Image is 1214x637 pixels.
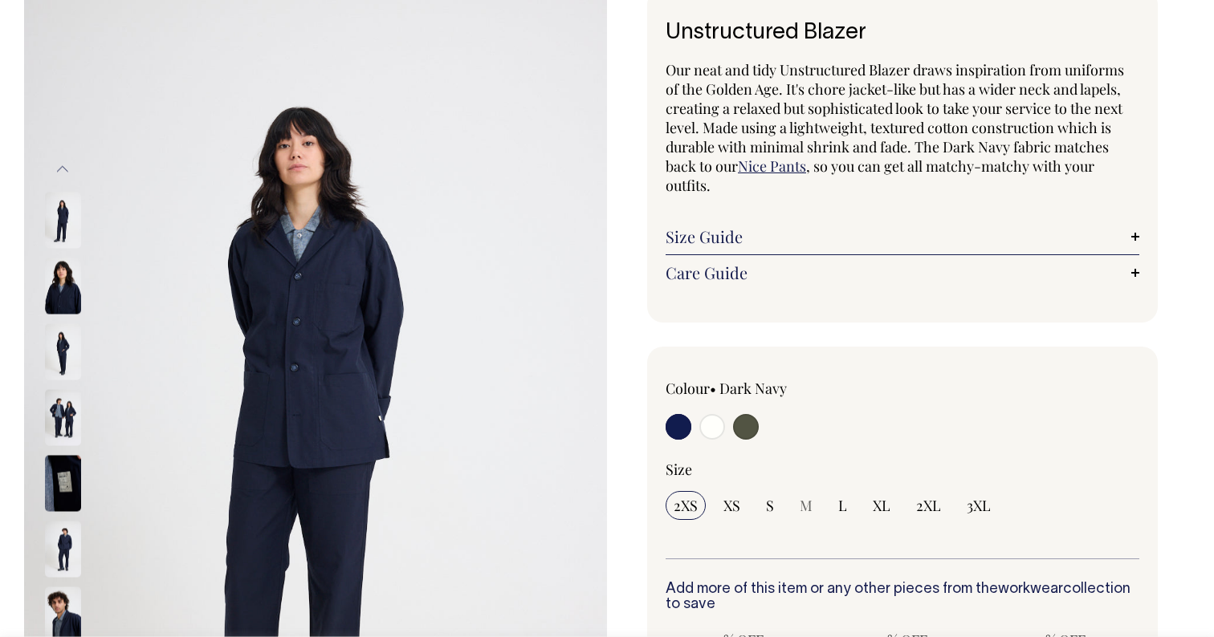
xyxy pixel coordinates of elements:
a: workwear [998,582,1063,596]
input: 2XS [666,491,706,520]
input: 3XL [959,491,999,520]
span: L [838,496,847,515]
span: , so you can get all matchy-matchy with your outfits. [666,156,1094,195]
span: XL [873,496,890,515]
span: 2XS [674,496,698,515]
div: Size [666,460,1139,479]
a: Care Guide [666,263,1139,282]
button: Previous [51,152,75,188]
h6: Add more of this item or any other pieces from the collection to save [666,582,1139,614]
img: dark-navy [45,192,81,248]
label: Dark Navy [719,379,787,398]
input: L [830,491,855,520]
input: S [758,491,782,520]
span: 2XL [916,496,941,515]
span: 3XL [967,496,991,515]
span: • [710,379,716,398]
span: M [800,496,813,515]
img: dark-navy [45,258,81,314]
a: Size Guide [666,227,1139,246]
img: dark-navy [45,521,81,577]
input: M [792,491,821,520]
input: XS [715,491,748,520]
img: dark-navy [45,455,81,511]
input: 2XL [908,491,949,520]
img: dark-navy [45,389,81,445]
h1: Unstructured Blazer [666,21,1139,46]
span: S [766,496,774,515]
span: XS [723,496,740,515]
span: Our neat and tidy Unstructured Blazer draws inspiration from uniforms of the Golden Age. It's cho... [666,60,1124,176]
input: XL [865,491,898,520]
img: dark-navy [45,323,81,379]
div: Colour [666,379,855,398]
a: Nice Pants [738,156,806,176]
